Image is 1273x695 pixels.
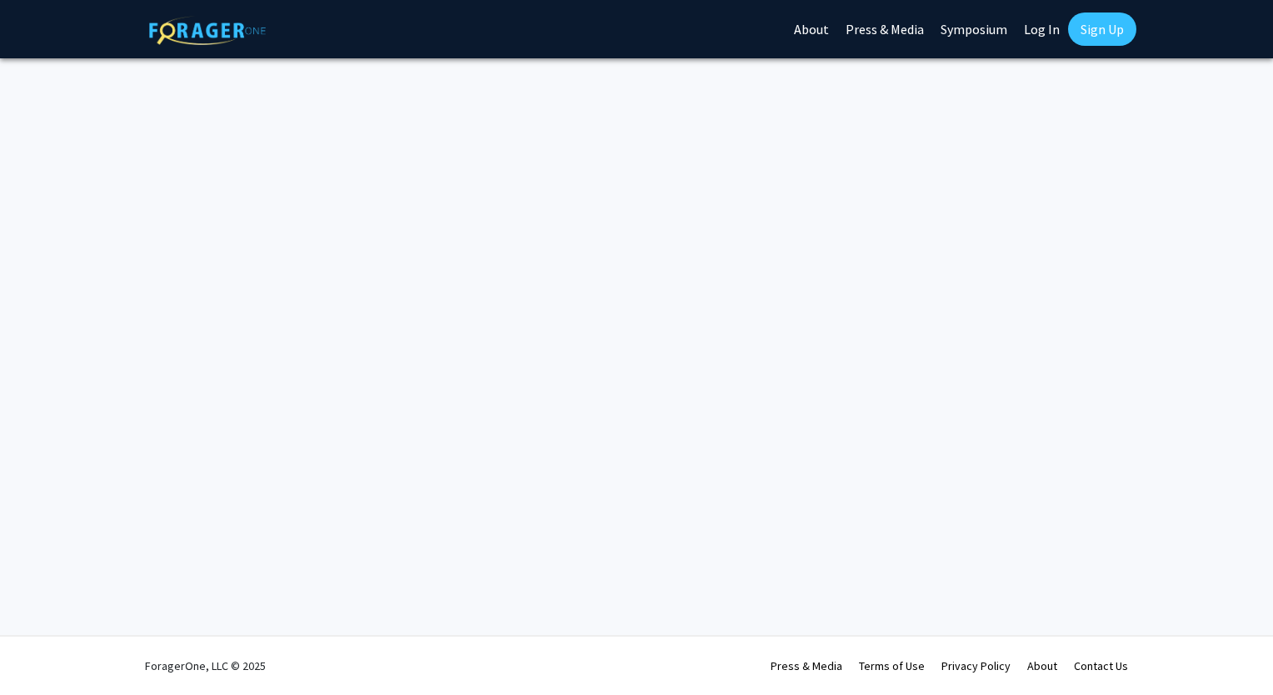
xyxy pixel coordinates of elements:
[145,637,266,695] div: ForagerOne, LLC © 2025
[149,16,266,45] img: ForagerOne Logo
[771,658,842,673] a: Press & Media
[1068,12,1136,46] a: Sign Up
[859,658,925,673] a: Terms of Use
[1027,658,1057,673] a: About
[1074,658,1128,673] a: Contact Us
[941,658,1011,673] a: Privacy Policy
